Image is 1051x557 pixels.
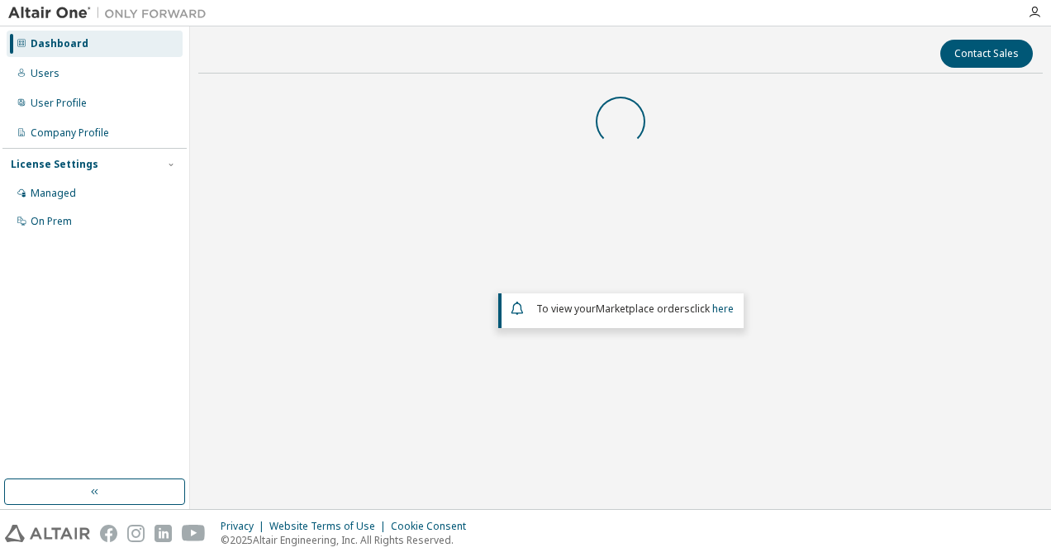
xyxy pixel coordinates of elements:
img: linkedin.svg [155,525,172,542]
img: Altair One [8,5,215,21]
p: © 2025 Altair Engineering, Inc. All Rights Reserved. [221,533,476,547]
div: Website Terms of Use [269,520,391,533]
span: To view your click [536,302,734,316]
div: Company Profile [31,126,109,140]
img: instagram.svg [127,525,145,542]
img: youtube.svg [182,525,206,542]
div: On Prem [31,215,72,228]
img: facebook.svg [100,525,117,542]
div: Users [31,67,59,80]
div: Cookie Consent [391,520,476,533]
a: here [712,302,734,316]
div: User Profile [31,97,87,110]
div: Dashboard [31,37,88,50]
div: License Settings [11,158,98,171]
button: Contact Sales [940,40,1033,68]
em: Marketplace orders [596,302,690,316]
img: altair_logo.svg [5,525,90,542]
div: Managed [31,187,76,200]
div: Privacy [221,520,269,533]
